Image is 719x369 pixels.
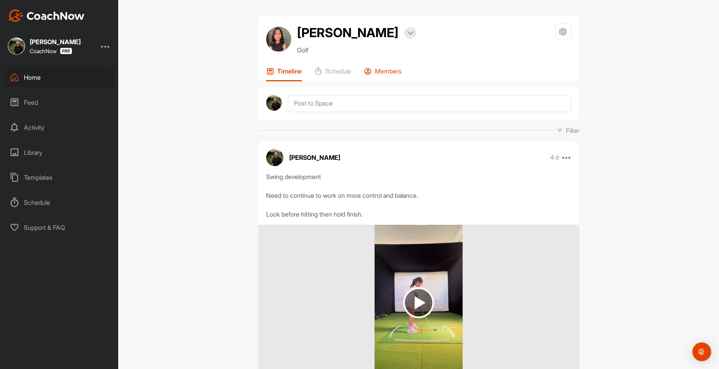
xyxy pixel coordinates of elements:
[8,38,25,55] img: square_3641e69a23774a22bb1969e55584baa6.jpg
[566,126,579,135] p: Filter
[297,45,416,55] p: Golf
[266,172,571,219] div: Swing development Need to continue to work on more control and balance. Look before hitting then ...
[550,154,559,161] p: 4 d
[4,193,115,212] div: Schedule
[277,67,302,75] p: Timeline
[403,287,434,318] img: play
[266,95,282,111] img: avatar
[4,218,115,237] div: Support & FAQ
[325,67,351,75] p: Schedule
[30,39,81,45] div: [PERSON_NAME]
[4,93,115,112] div: Feed
[375,67,402,75] p: Members
[289,153,340,162] p: [PERSON_NAME]
[266,149,283,166] img: avatar
[4,143,115,162] div: Library
[266,27,291,52] img: avatar
[4,68,115,87] div: Home
[8,9,85,22] img: CoachNow
[407,31,413,35] img: arrow-down
[4,118,115,137] div: Activity
[297,23,398,42] h2: [PERSON_NAME]
[4,168,115,187] div: Templates
[692,342,711,361] div: Open Intercom Messenger
[60,48,72,54] img: CoachNow Pro
[30,48,72,54] div: CoachNow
